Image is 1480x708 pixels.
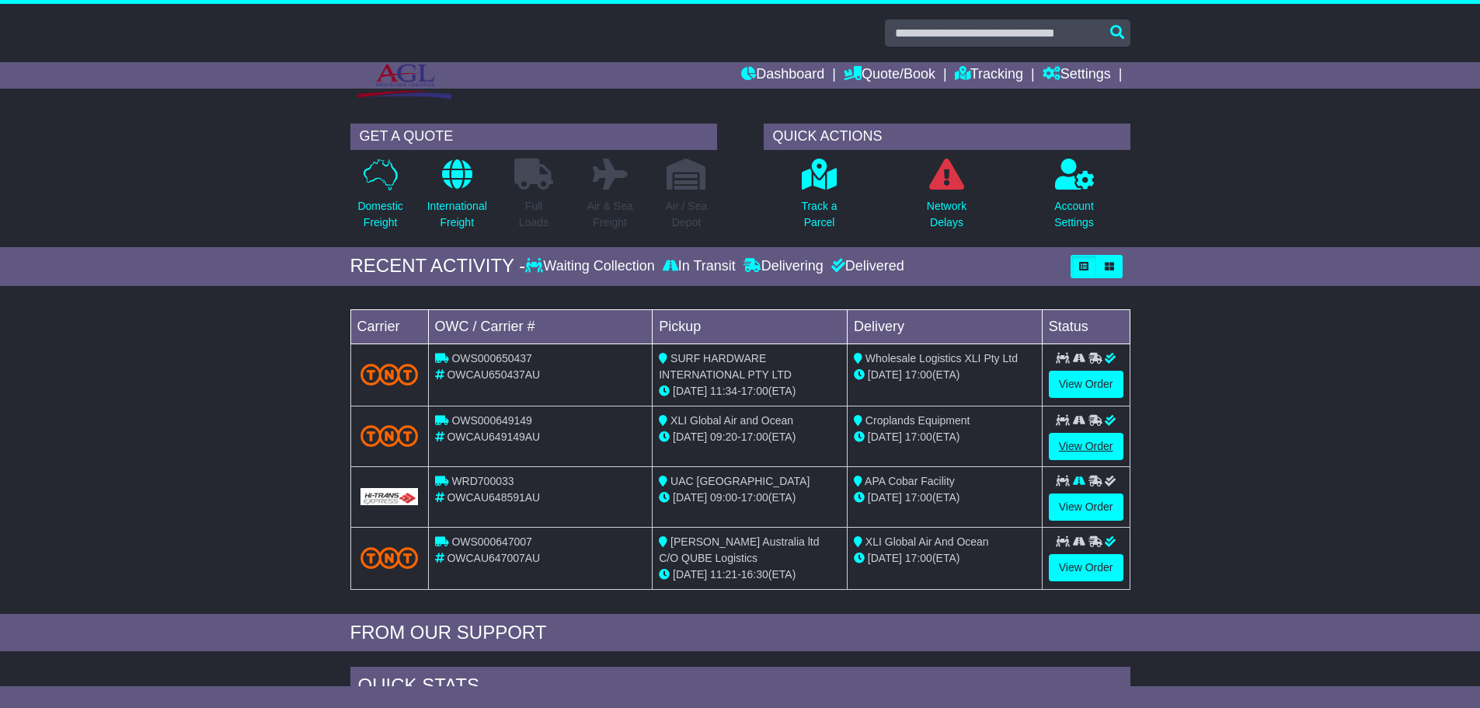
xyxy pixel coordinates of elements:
td: Delivery [847,309,1042,344]
div: FROM OUR SUPPORT [350,622,1130,644]
a: Tracking [955,62,1023,89]
span: [DATE] [673,568,707,581]
p: Domestic Freight [357,198,402,231]
span: XLI Global Air And Ocean [865,535,989,548]
span: Wholesale Logistics XLI Pty Ltd [865,352,1018,364]
a: Track aParcel [800,158,838,239]
td: OWC / Carrier # [428,309,653,344]
p: Track a Parcel [801,198,837,231]
img: TNT_Domestic.png [360,425,419,446]
span: [DATE] [673,385,707,397]
div: - (ETA) [659,567,841,583]
p: Air & Sea Freight [587,198,633,231]
span: OWCAU650437AU [447,368,540,381]
p: Network Delays [927,198,966,231]
span: 09:00 [710,491,737,504]
td: Status [1042,309,1130,344]
a: View Order [1049,371,1123,398]
span: UAC [GEOGRAPHIC_DATA] [670,475,810,487]
div: - (ETA) [659,490,841,506]
div: Waiting Collection [525,258,658,275]
div: - (ETA) [659,383,841,399]
span: [DATE] [868,491,902,504]
div: - (ETA) [659,429,841,445]
span: [DATE] [868,368,902,381]
a: Settings [1043,62,1111,89]
div: Delivering [740,258,827,275]
span: XLI Global Air and Ocean [670,414,793,427]
span: [DATE] [868,431,902,443]
p: Full Loads [514,198,553,231]
span: [DATE] [673,491,707,504]
span: 17:00 [905,491,932,504]
td: Pickup [653,309,848,344]
a: AccountSettings [1053,158,1095,239]
span: 17:00 [741,491,768,504]
span: OWS000647007 [451,535,532,548]
span: 17:00 [905,552,932,564]
a: NetworkDelays [926,158,967,239]
img: TNT_Domestic.png [360,547,419,568]
span: 11:34 [710,385,737,397]
a: Dashboard [741,62,824,89]
div: (ETA) [854,429,1036,445]
p: Account Settings [1054,198,1094,231]
a: View Order [1049,433,1123,460]
div: QUICK ACTIONS [764,124,1130,150]
div: In Transit [659,258,740,275]
a: DomesticFreight [357,158,403,239]
p: Air / Sea Depot [666,198,708,231]
a: Quote/Book [844,62,935,89]
span: OWCAU647007AU [447,552,540,564]
span: WRD700033 [451,475,514,487]
span: OWS000650437 [451,352,532,364]
div: Delivered [827,258,904,275]
p: International Freight [427,198,487,231]
td: Carrier [350,309,428,344]
div: (ETA) [854,550,1036,567]
a: View Order [1049,494,1123,521]
a: InternationalFreight [427,158,488,239]
span: 17:00 [905,431,932,443]
div: (ETA) [854,367,1036,383]
span: 17:00 [741,385,768,397]
span: 09:20 [710,431,737,443]
span: 17:00 [741,431,768,443]
div: (ETA) [854,490,1036,506]
span: [DATE] [673,431,707,443]
span: OWCAU648591AU [447,491,540,504]
span: Croplands Equipment [865,414,970,427]
span: SURF HARDWARE INTERNATIONAL PTY LTD [659,352,792,381]
span: APA Cobar Facility [865,475,955,487]
div: GET A QUOTE [350,124,717,150]
a: View Order [1049,554,1123,581]
span: OWCAU649149AU [447,431,540,443]
span: [PERSON_NAME] Australia ltd C/O QUBE Logistics [659,535,819,564]
span: [DATE] [868,552,902,564]
img: GetCarrierServiceLogo [360,488,419,505]
span: OWS000649149 [451,414,532,427]
span: 11:21 [710,568,737,581]
span: 16:30 [741,568,768,581]
span: 17:00 [905,368,932,381]
img: TNT_Domestic.png [360,364,419,385]
div: RECENT ACTIVITY - [350,255,526,277]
